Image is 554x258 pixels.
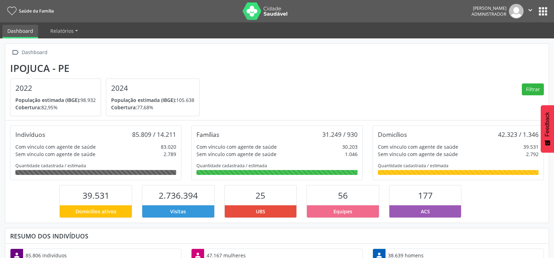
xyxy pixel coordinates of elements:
div: Indivíduos [15,131,45,138]
button:  [524,4,537,19]
p: 77,68% [111,104,194,111]
span: População estimada (IBGE): [15,97,80,103]
div: Domicílios [378,131,407,138]
div: 2.792 [526,150,539,158]
div: 2.789 [164,150,176,158]
div: 39.531 [523,143,539,150]
div: Com vínculo com agente de saúde [15,143,96,150]
a: Relatórios [45,25,83,37]
span: Equipes [333,208,352,215]
div: Sem vínculo com agente de saúde [196,150,276,158]
button: apps [537,5,549,17]
span: Relatórios [50,28,74,34]
div: Sem vínculo com agente de saúde [378,150,458,158]
div: Sem vínculo com agente de saúde [15,150,95,158]
span: Cobertura: [111,104,137,111]
div: Ipojuca - PE [10,62,204,74]
img: img [509,4,524,19]
p: 105.638 [111,96,194,104]
h4: 2022 [15,84,96,93]
div: Quantidade cadastrada / estimada [15,163,176,169]
div: Resumo dos indivíduos [10,232,544,240]
div: 83.020 [161,143,176,150]
i:  [526,6,534,14]
span: População estimada (IBGE): [111,97,176,103]
span: Domicílios ativos [75,208,116,215]
span: Visitas [170,208,186,215]
div: Quantidade cadastrada / estimada [378,163,539,169]
div: [PERSON_NAME] [472,5,506,11]
span: UBS [256,208,265,215]
span: 39.531 [82,190,109,201]
a: Saúde da Família [5,5,54,17]
div: Quantidade cadastrada / estimada [196,163,357,169]
div: Famílias [196,131,219,138]
div: Com vínculo com agente de saúde [378,143,458,150]
div: 85.809 / 14.211 [132,131,176,138]
span: 2.736.394 [159,190,198,201]
div: 31.249 / 930 [322,131,358,138]
i:  [10,47,20,58]
div: Com vínculo com agente de saúde [196,143,277,150]
span: Saúde da Família [19,8,54,14]
div: 30.203 [342,143,358,150]
p: 98.932 [15,96,96,104]
p: 82,95% [15,104,96,111]
div: 42.323 / 1.346 [498,131,539,138]
h4: 2024 [111,84,194,93]
span: 25 [256,190,265,201]
div: 1.046 [345,150,358,158]
span: Cobertura: [15,104,41,111]
div: Dashboard [20,47,49,58]
span: 177 [418,190,433,201]
span: Administrador [472,11,506,17]
a:  Dashboard [10,47,49,58]
span: 56 [338,190,348,201]
span: Feedback [544,112,551,137]
button: Feedback - Mostrar pesquisa [541,105,554,153]
button: Filtrar [522,83,544,95]
span: ACS [421,208,430,215]
a: Dashboard [2,25,38,38]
